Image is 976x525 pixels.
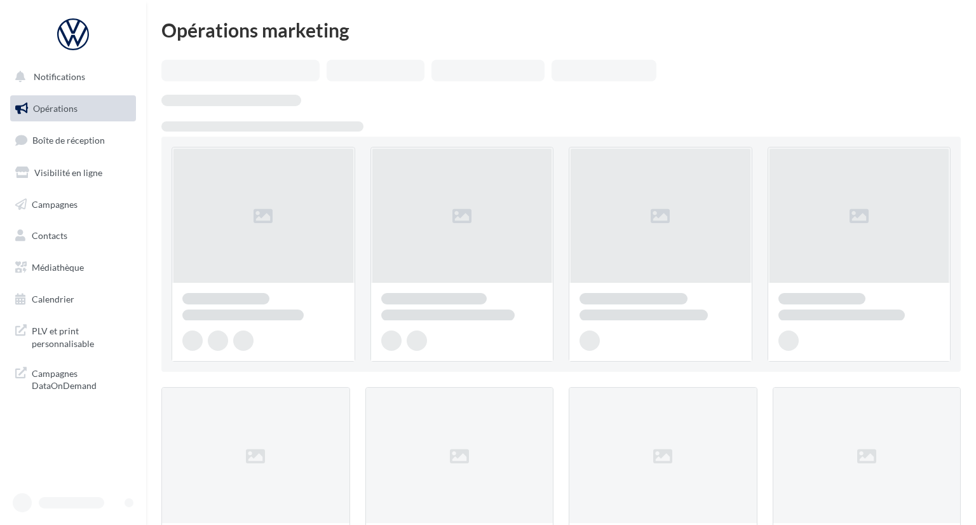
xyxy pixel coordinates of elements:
[32,135,105,146] span: Boîte de réception
[8,126,139,154] a: Boîte de réception
[32,365,131,392] span: Campagnes DataOnDemand
[8,254,139,281] a: Médiathèque
[32,198,78,209] span: Campagnes
[161,20,961,39] div: Opérations marketing
[8,360,139,397] a: Campagnes DataOnDemand
[32,322,131,350] span: PLV et print personnalisable
[32,262,84,273] span: Médiathèque
[33,103,78,114] span: Opérations
[8,317,139,355] a: PLV et print personnalisable
[8,160,139,186] a: Visibilité en ligne
[8,286,139,313] a: Calendrier
[8,191,139,218] a: Campagnes
[34,167,102,178] span: Visibilité en ligne
[32,230,67,241] span: Contacts
[8,95,139,122] a: Opérations
[8,64,133,90] button: Notifications
[32,294,74,304] span: Calendrier
[8,222,139,249] a: Contacts
[34,71,85,82] span: Notifications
